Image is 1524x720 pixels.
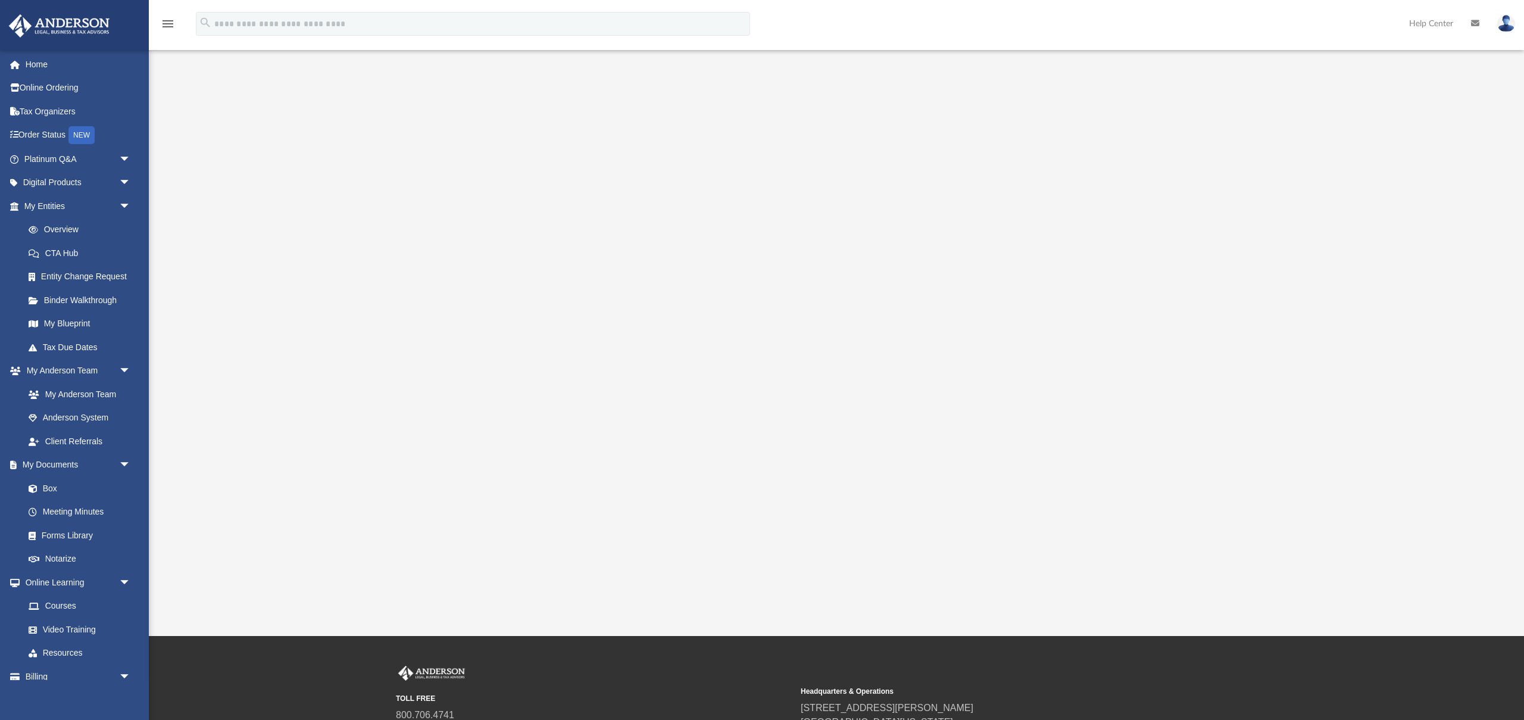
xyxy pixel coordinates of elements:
a: My Blueprint [17,312,143,336]
span: arrow_drop_down [119,665,143,689]
a: Home [8,52,149,76]
img: User Pic [1497,15,1515,32]
span: arrow_drop_down [119,171,143,195]
a: My Anderson Team [17,382,137,406]
a: Online Learningarrow_drop_down [8,571,143,594]
a: Notarize [17,547,143,571]
a: Anderson System [17,406,143,430]
a: Box [17,476,137,500]
a: Client Referrals [17,429,143,453]
i: search [199,16,212,29]
span: arrow_drop_down [119,453,143,478]
a: [STREET_ADDRESS][PERSON_NAME] [801,703,973,713]
div: NEW [68,126,95,144]
span: arrow_drop_down [119,147,143,172]
a: Tax Due Dates [17,335,149,359]
a: Billingarrow_drop_down [8,665,149,688]
a: Online Ordering [8,76,149,100]
i: menu [161,17,175,31]
a: Forms Library [17,523,137,547]
a: Overview [17,218,149,242]
small: Headquarters & Operations [801,686,1197,697]
a: My Entitiesarrow_drop_down [8,194,149,218]
a: menu [161,23,175,31]
a: Video Training [17,618,137,641]
a: Tax Organizers [8,99,149,123]
img: Anderson Advisors Platinum Portal [5,14,113,38]
span: arrow_drop_down [119,571,143,595]
span: arrow_drop_down [119,194,143,219]
a: Resources [17,641,143,665]
small: TOLL FREE [396,693,792,704]
a: Binder Walkthrough [17,288,149,312]
a: Meeting Minutes [17,500,143,524]
a: CTA Hub [17,241,149,265]
a: 800.706.4741 [396,710,454,720]
a: Courses [17,594,143,618]
a: My Documentsarrow_drop_down [8,453,143,477]
img: Anderson Advisors Platinum Portal [396,666,467,681]
a: My Anderson Teamarrow_drop_down [8,359,143,383]
a: Order StatusNEW [8,123,149,148]
a: Entity Change Request [17,265,149,289]
a: Digital Productsarrow_drop_down [8,171,149,195]
span: arrow_drop_down [119,359,143,384]
a: Platinum Q&Aarrow_drop_down [8,147,149,171]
